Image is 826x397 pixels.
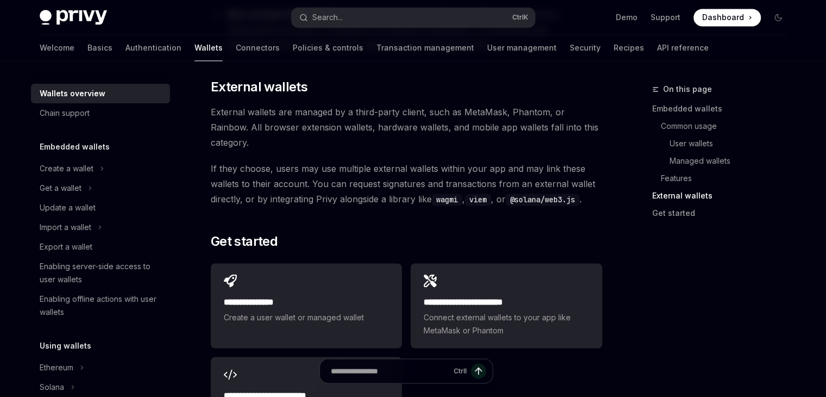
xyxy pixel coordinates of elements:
[40,339,91,352] h5: Using wallets
[125,35,181,61] a: Authentication
[31,84,170,103] a: Wallets overview
[31,198,170,218] a: Update a wallet
[31,257,170,289] a: Enabling server-side access to user wallets
[570,35,601,61] a: Security
[40,35,74,61] a: Welcome
[652,117,796,135] a: Common usage
[40,201,96,214] div: Update a wallet
[652,187,796,204] a: External wallets
[40,10,107,25] img: dark logo
[211,233,278,250] span: Get started
[40,260,163,286] div: Enabling server-side access to user wallets
[331,359,449,383] input: Ask a question...
[292,8,535,27] button: Open search
[31,159,170,178] button: Toggle Create a wallet section
[40,162,93,175] div: Create a wallet
[31,103,170,123] a: Chain support
[432,194,462,206] code: wagmi
[424,311,589,337] span: Connect external wallets to your app like MetaMask or Phantom
[770,9,787,26] button: Toggle dark mode
[211,104,602,150] span: External wallets are managed by a third-party client, such as MetaMask, Phantom, or Rainbow. All ...
[693,9,761,26] a: Dashboard
[652,204,796,222] a: Get started
[652,170,796,187] a: Features
[31,218,170,237] button: Toggle Import a wallet section
[40,107,90,120] div: Chain support
[506,194,579,206] code: @solana/web3.js
[312,11,343,24] div: Search...
[40,293,163,319] div: Enabling offline actions with user wallets
[40,87,105,100] div: Wallets overview
[211,78,307,96] span: External wallets
[465,194,491,206] code: viem
[657,35,709,61] a: API reference
[31,178,170,198] button: Toggle Get a wallet section
[471,364,486,379] button: Send message
[40,140,110,153] h5: Embedded wallets
[31,289,170,322] a: Enabling offline actions with user wallets
[663,83,712,96] span: On this page
[87,35,112,61] a: Basics
[652,152,796,170] a: Managed wallets
[487,35,557,61] a: User management
[614,35,644,61] a: Recipes
[376,35,474,61] a: Transaction management
[40,381,64,394] div: Solana
[224,311,389,324] span: Create a user wallet or managed wallet
[40,240,92,253] div: Export a wallet
[652,100,796,117] a: Embedded wallets
[31,237,170,257] a: Export a wallet
[40,361,73,374] div: Ethereum
[293,35,363,61] a: Policies & controls
[512,13,528,22] span: Ctrl K
[40,182,81,195] div: Get a wallet
[31,358,170,377] button: Toggle Ethereum section
[211,161,602,207] span: If they choose, users may use multiple external wallets within your app and may link these wallet...
[31,377,170,397] button: Toggle Solana section
[616,12,638,23] a: Demo
[40,221,91,234] div: Import a wallet
[652,135,796,152] a: User wallets
[702,12,744,23] span: Dashboard
[194,35,223,61] a: Wallets
[651,12,680,23] a: Support
[236,35,280,61] a: Connectors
